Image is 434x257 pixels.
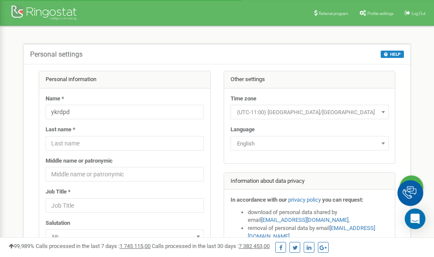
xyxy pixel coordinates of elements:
[231,126,255,134] label: Language
[46,157,113,165] label: Middle name or patronymic
[322,197,363,203] strong: you can request:
[405,209,425,229] div: Open Intercom Messenger
[36,243,151,249] span: Calls processed in the last 7 days :
[248,209,389,224] li: download of personal data shared by email ,
[9,243,34,249] span: 99,989%
[46,219,70,227] label: Salutation
[381,51,404,58] button: HELP
[46,198,204,213] input: Job Title
[120,243,151,249] u: 1 745 115,00
[261,217,348,223] a: [EMAIL_ADDRESS][DOMAIN_NAME]
[239,243,270,249] u: 7 382 453,00
[46,167,204,181] input: Middle name or patronymic
[46,95,64,103] label: Name *
[46,229,204,244] span: Mr.
[234,138,386,150] span: English
[231,95,256,103] label: Time zone
[49,231,201,243] span: Mr.
[224,71,395,88] div: Other settings
[46,105,204,119] input: Name
[367,11,394,16] span: Profile settings
[39,71,210,88] div: Personal information
[46,126,75,134] label: Last name *
[224,173,395,190] div: Information about data privacy
[30,51,83,58] h5: Personal settings
[288,197,321,203] a: privacy policy
[231,136,389,151] span: English
[46,136,204,151] input: Last name
[319,11,348,16] span: Referral program
[46,188,71,196] label: Job Title *
[248,224,389,240] li: removal of personal data by email ,
[152,243,270,249] span: Calls processed in the last 30 days :
[231,105,389,119] span: (UTC-11:00) Pacific/Midway
[412,11,425,16] span: Log Out
[234,106,386,118] span: (UTC-11:00) Pacific/Midway
[231,197,287,203] strong: In accordance with our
